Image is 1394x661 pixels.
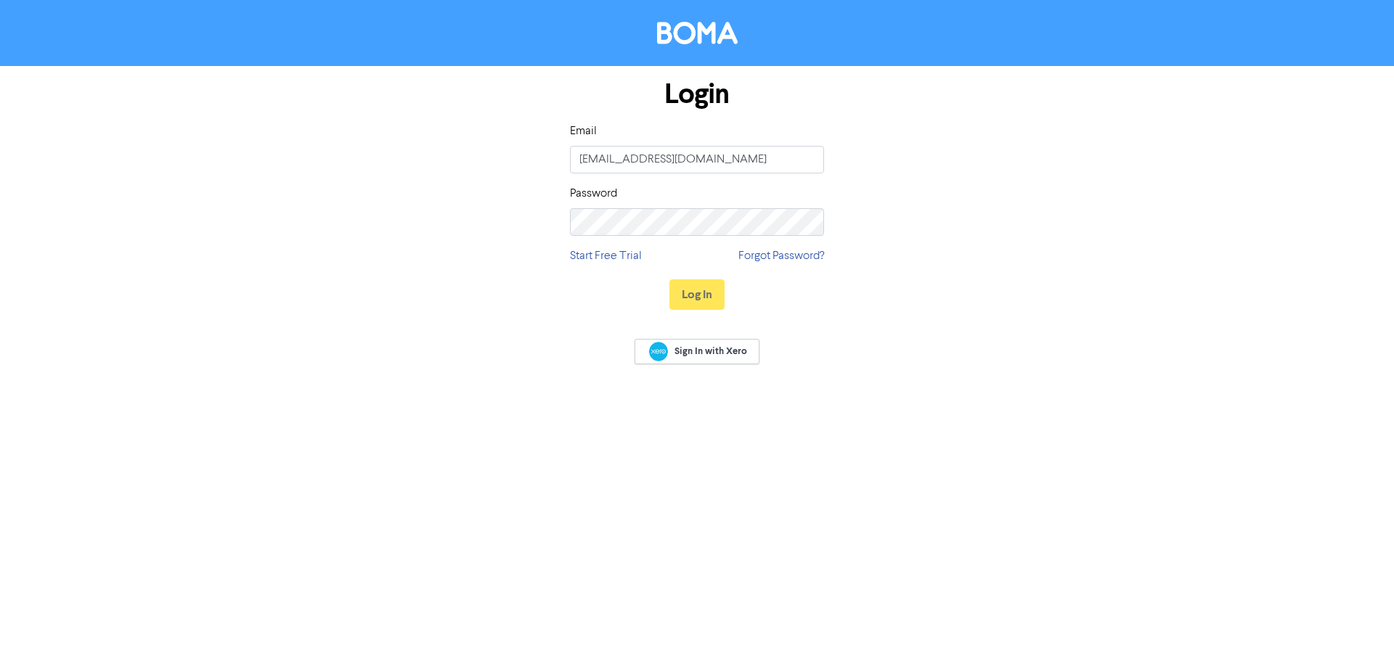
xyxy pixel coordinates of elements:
[635,339,759,364] a: Sign In with Xero
[657,22,738,44] img: BOMA Logo
[674,345,747,358] span: Sign In with Xero
[570,78,824,111] h1: Login
[570,123,597,140] label: Email
[570,247,642,265] a: Start Free Trial
[669,279,725,310] button: Log In
[570,185,617,202] label: Password
[738,247,824,265] a: Forgot Password?
[649,342,668,361] img: Xero logo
